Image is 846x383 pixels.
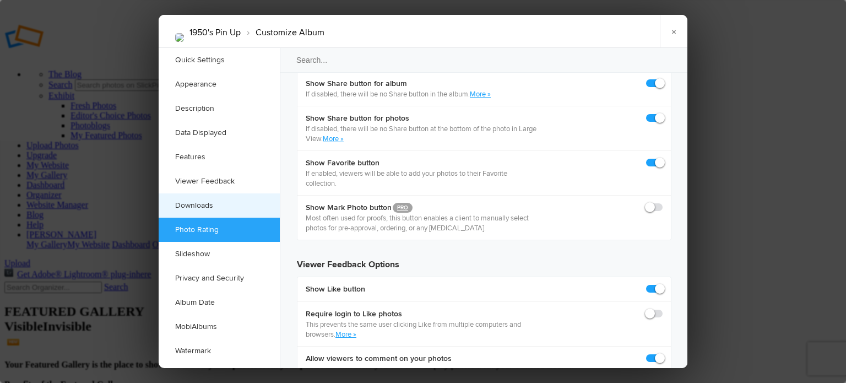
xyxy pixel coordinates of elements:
a: × [660,15,687,48]
img: P8170179.jpg [175,33,184,42]
p: If disabled, there will be no Share button in the album. [306,89,491,99]
a: Description [159,96,280,121]
a: Slideshow [159,242,280,266]
li: 1950's Pin Up [189,23,241,42]
b: Show Favorite button [306,158,538,169]
a: MobiAlbums [159,315,280,339]
a: Privacy and Security [159,266,280,290]
a: More » [335,330,356,339]
a: Photo Rating [159,218,280,242]
a: Features [159,145,280,169]
a: Quick Settings [159,48,280,72]
p: If enabled, viewers will be able to add your photos to their Favorite collection. [306,169,538,188]
b: Show Share button for album [306,78,491,89]
a: Data Displayed [159,121,280,145]
a: Appearance [159,72,280,96]
b: Show Share button for photos [306,113,538,124]
p: Most often used for proofs, this button enables a client to manually select photos for pre-approv... [306,213,538,233]
a: More » [470,90,491,99]
a: PRO [393,203,413,213]
b: Show Mark Photo button [306,202,538,213]
li: Customize Album [241,23,324,42]
a: Watermark [159,339,280,363]
a: Downloads [159,193,280,218]
h3: Viewer Feedback Options [297,249,671,271]
p: If disabled, there will be no Share button at the bottom of the photo in Large View. [306,124,538,144]
b: Require login to Like photos [306,309,538,320]
a: Viewer Feedback [159,169,280,193]
a: Album Date [159,290,280,315]
input: Search... [279,47,689,73]
b: Show Like button [306,284,365,295]
b: Allow viewers to comment on your photos [306,353,452,364]
a: More » [323,134,344,143]
p: This prevents the same user clicking Like from multiple computers and browsers. [306,320,538,339]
